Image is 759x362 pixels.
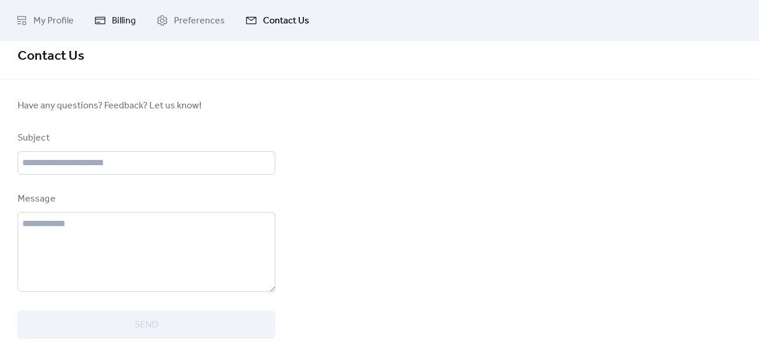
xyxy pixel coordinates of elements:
span: Preferences [174,14,225,28]
a: Preferences [148,5,234,36]
span: Billing [112,14,136,28]
a: Contact Us [237,5,318,36]
span: Have any questions? Feedback? Let us know! [18,99,275,113]
span: Contact Us [263,14,309,28]
span: Contact Us [18,43,84,69]
a: Billing [86,5,145,36]
div: Subject [18,131,273,145]
a: My Profile [7,5,83,36]
div: Message [18,192,273,206]
span: My Profile [33,14,74,28]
